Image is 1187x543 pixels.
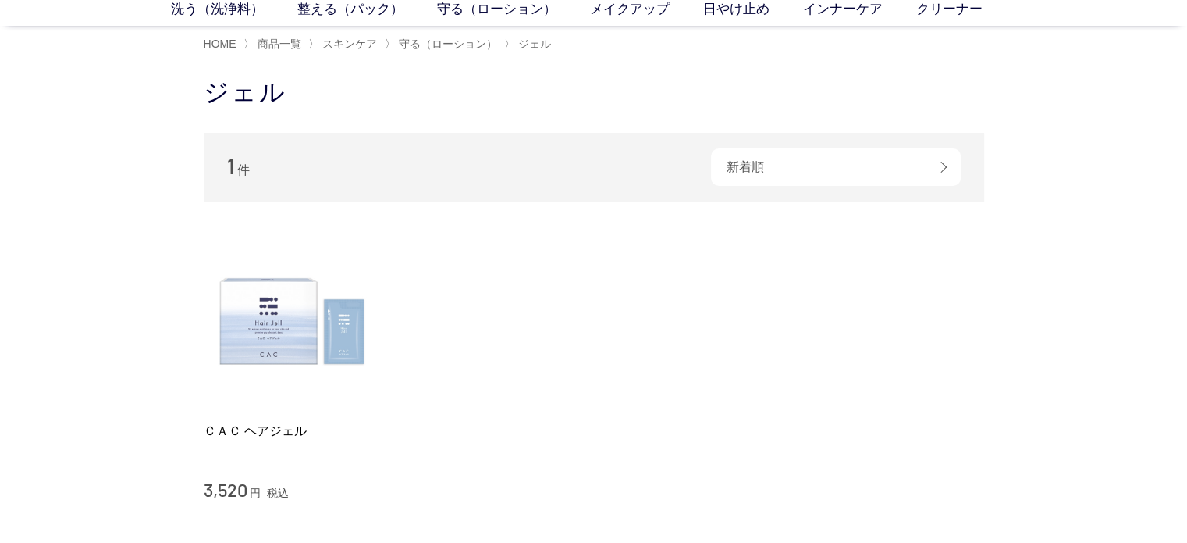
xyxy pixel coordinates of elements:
[319,38,377,50] a: スキンケア
[396,38,497,50] a: 守る（ローション）
[515,38,551,50] a: ジェル
[322,38,377,50] span: スキンケア
[258,38,301,50] span: 商品一覧
[204,478,247,501] span: 3,520
[267,487,289,499] span: 税込
[227,154,234,178] span: 1
[504,37,555,52] li: 〉
[243,37,305,52] li: 〉
[204,38,236,50] a: HOME
[204,423,382,439] a: ＣＡＣ ヘアジェル
[204,76,984,109] h1: ジェル
[518,38,551,50] span: ジェル
[204,233,382,411] img: ＣＡＣ ヘアジェル
[237,163,250,177] span: 件
[308,37,381,52] li: 〉
[399,38,497,50] span: 守る（ローション）
[250,487,261,499] span: 円
[254,38,301,50] a: 商品一覧
[385,37,501,52] li: 〉
[711,148,961,186] div: 新着順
